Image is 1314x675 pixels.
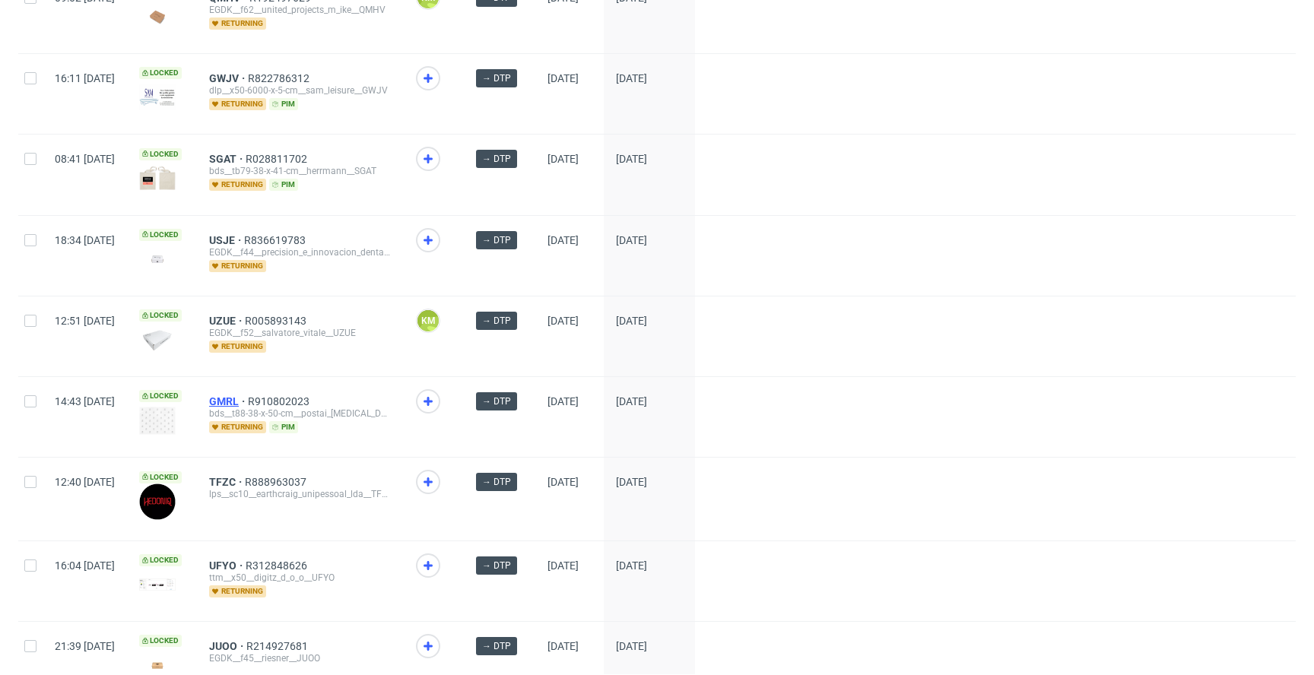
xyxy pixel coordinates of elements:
span: → DTP [482,559,511,572]
span: [DATE] [616,640,647,652]
span: returning [209,260,266,272]
a: R214927681 [246,640,311,652]
span: 16:04 [DATE] [55,559,115,572]
a: UZUE [209,315,245,327]
span: [DATE] [616,234,647,246]
span: 21:39 [DATE] [55,640,115,652]
a: GWJV [209,72,248,84]
div: ttm__x50__digitz_d_o_o__UFYO [209,572,392,584]
div: EGDK__f52__salvatore_vitale__UZUE [209,327,392,339]
span: → DTP [482,71,511,85]
span: Locked [139,67,182,79]
div: lps__sc10__earthcraig_unipessoal_lda__TFZC [209,488,392,500]
img: data [139,2,176,30]
a: R822786312 [248,72,313,84]
span: Locked [139,635,182,647]
div: EGDK__f45__riesner__JUOO [209,652,392,664]
span: [DATE] [547,559,579,572]
span: [DATE] [547,315,579,327]
a: R028811702 [246,153,310,165]
span: returning [209,341,266,353]
span: returning [209,179,266,191]
a: TFZC [209,476,245,488]
a: SGAT [209,153,246,165]
span: [DATE] [547,72,579,84]
span: [DATE] [547,234,579,246]
img: version_two_editor_design.png [139,84,176,110]
span: 18:34 [DATE] [55,234,115,246]
a: R888963037 [245,476,309,488]
img: version_two_editor_design [139,483,176,520]
span: Locked [139,390,182,402]
span: [DATE] [547,640,579,652]
span: pim [269,98,298,110]
figcaption: KM [417,310,439,331]
span: [DATE] [616,315,647,327]
span: pim [269,179,298,191]
span: [DATE] [616,559,647,572]
a: R836619783 [244,234,309,246]
span: 12:51 [DATE] [55,315,115,327]
img: version_two_editor_design [139,249,176,269]
a: UFYO [209,559,246,572]
img: version_two_editor_design.png [139,407,176,435]
span: pim [269,421,298,433]
a: USJE [209,234,244,246]
span: → DTP [482,395,511,408]
span: → DTP [482,475,511,489]
a: R910802023 [248,395,313,407]
div: bds__t88-38-x-50-cm__postai_[MEDICAL_DATA]__GMRL [209,407,392,420]
img: version_two_editor_design.png [139,578,176,591]
span: Locked [139,229,182,241]
span: [DATE] [547,476,579,488]
span: Locked [139,554,182,566]
div: bds__tb79-38-x-41-cm__herrmann__SGAT [209,165,392,177]
span: 12:40 [DATE] [55,476,115,488]
span: returning [209,17,266,30]
a: R005893143 [245,315,309,327]
span: Locked [139,309,182,322]
span: [DATE] [616,476,647,488]
span: returning [209,585,266,597]
span: → DTP [482,233,511,247]
span: 16:11 [DATE] [55,72,115,84]
a: JUOO [209,640,246,652]
img: version_two_editor_design.png [139,166,176,190]
span: [DATE] [547,153,579,165]
span: Locked [139,148,182,160]
span: 14:43 [DATE] [55,395,115,407]
div: dlp__x50-6000-x-5-cm__sam_leisure__GWJV [209,84,392,97]
span: 08:41 [DATE] [55,153,115,165]
span: Locked [139,471,182,483]
span: [DATE] [616,72,647,84]
span: → DTP [482,152,511,166]
div: EGDK__f62__united_projects_m_ike__QMHV [209,4,392,16]
div: EGDK__f44__precision_e_innovacion_dental_sl__USJE [209,246,392,258]
a: R312848626 [246,559,310,572]
span: returning [209,98,266,110]
span: [DATE] [547,395,579,407]
img: data [139,330,176,350]
span: → DTP [482,639,511,653]
a: GMRL [209,395,248,407]
span: returning [209,421,266,433]
span: [DATE] [616,153,647,165]
span: [DATE] [616,395,647,407]
span: → DTP [482,314,511,328]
